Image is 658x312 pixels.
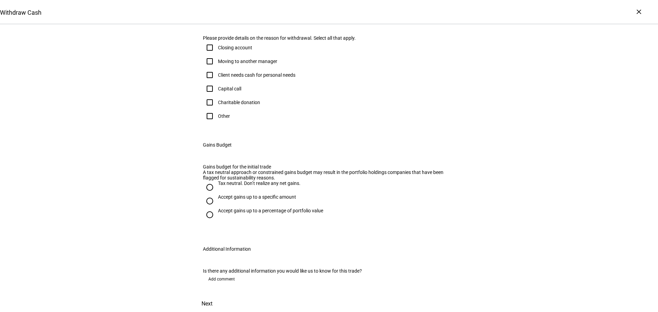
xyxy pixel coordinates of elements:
[203,142,232,148] div: Gains Budget
[218,208,323,213] div: Accept gains up to a percentage of portfolio value
[192,296,222,312] button: Next
[203,246,251,252] div: Additional Information
[203,164,455,170] div: Gains budget for the initial trade
[218,194,296,200] div: Accept gains up to a specific amount
[218,86,241,91] div: Capital call
[203,170,455,180] div: A tax neutral approach or constrained gains budget may result in the portfolio holdings companies...
[218,180,301,186] div: Tax neutral. Don’t realize any net gains.
[203,274,240,285] button: Add comment
[218,113,230,119] div: Other
[208,274,235,285] span: Add comment
[218,59,277,64] div: Moving to another manager
[218,72,295,78] div: Client needs cash for personal needs
[203,268,455,274] div: Is there any additional information you would like us to know for this trade?
[218,100,260,105] div: Charitable donation
[633,6,644,17] div: ×
[218,45,252,50] div: Closing account
[203,35,455,41] div: Please provide details on the reason for withdrawal. Select all that apply.
[202,296,212,312] span: Next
